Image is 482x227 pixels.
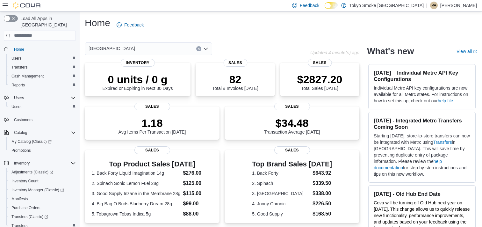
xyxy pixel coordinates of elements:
[426,2,428,9] p: |
[183,169,212,177] dd: $276.00
[252,211,310,217] dt: 5. Good Supply
[121,59,155,67] span: Inventory
[9,213,51,221] a: Transfers (Classic)
[349,2,424,9] p: Tokyo Smoke [GEOGRAPHIC_DATA]
[14,117,32,122] span: Customers
[1,115,78,124] button: Customers
[203,46,208,51] button: Open list of options
[473,50,477,54] svg: External link
[11,214,48,219] span: Transfers (Classic)
[9,81,27,89] a: Reports
[92,211,181,217] dt: 5. Tobagrown Tobas Indica 5g
[9,186,76,194] span: Inventory Manager (Classic)
[9,81,76,89] span: Reports
[9,138,76,145] span: My Catalog (Classic)
[9,195,30,203] a: Manifests
[297,73,342,91] div: Total Sales [DATE]
[183,190,212,197] dd: $115.00
[85,17,110,29] h1: Home
[89,45,135,52] span: [GEOGRAPHIC_DATA]
[9,177,41,185] a: Inventory Count
[374,133,470,177] p: Starting [DATE], store-to-store transfers can now be integrated with Metrc using in [GEOGRAPHIC_D...
[183,200,212,208] dd: $99.00
[103,73,173,86] p: 0 units / 0 g
[9,204,43,212] a: Purchase Orders
[6,102,78,111] button: Users
[11,129,30,136] button: Catalog
[252,201,310,207] dt: 4. Jonny Chronic
[6,137,78,146] a: My Catalog (Classic)
[6,54,78,63] button: Users
[9,168,76,176] span: Adjustments (Classic)
[114,18,146,31] a: Feedback
[103,73,173,91] div: Expired or Expiring in Next 30 Days
[6,194,78,203] button: Manifests
[14,161,30,166] span: Inventory
[9,213,76,221] span: Transfers (Classic)
[11,83,25,88] span: Reports
[9,147,33,154] a: Promotions
[6,203,78,212] button: Purchase Orders
[374,70,470,82] h3: [DATE] – Individual Metrc API Key Configurations
[9,63,76,71] span: Transfers
[264,117,320,135] div: Transaction Average [DATE]
[308,59,332,67] span: Sales
[11,94,76,102] span: Users
[11,159,32,167] button: Inventory
[374,159,442,170] a: help documentation
[119,117,186,135] div: Avg Items Per Transaction [DATE]
[92,190,181,197] dt: 3. Good Supply Inzane in the Membrane 28g
[274,146,310,154] span: Sales
[11,56,21,61] span: Users
[310,50,359,55] p: Updated 4 minute(s) ago
[119,117,186,129] p: 1.18
[6,63,78,72] button: Transfers
[1,93,78,102] button: Users
[11,65,27,70] span: Transfers
[9,103,24,111] a: Users
[134,146,170,154] span: Sales
[183,179,212,187] dd: $125.00
[9,138,54,145] a: My Catalog (Classic)
[438,98,453,103] a: help file
[252,160,332,168] h3: Top Brand Sales [DATE]
[297,73,342,86] p: $2827.20
[6,146,78,155] button: Promotions
[9,103,76,111] span: Users
[13,2,41,9] img: Cova
[313,200,332,208] dd: $226.50
[124,22,144,28] span: Feedback
[134,103,170,110] span: Sales
[11,104,21,109] span: Users
[9,168,56,176] a: Adjustments (Classic)
[9,186,67,194] a: Inventory Manager (Classic)
[431,2,436,9] span: PA
[11,46,27,53] a: Home
[212,73,258,91] div: Total # Invoices [DATE]
[92,160,213,168] h3: Top Product Sales [DATE]
[300,2,319,9] span: Feedback
[6,186,78,194] a: Inventory Manager (Classic)
[11,116,35,124] a: Customers
[212,73,258,86] p: 82
[440,2,477,9] p: [PERSON_NAME]
[6,177,78,186] button: Inventory Count
[6,168,78,177] a: Adjustments (Classic)
[6,81,78,90] button: Reports
[9,72,46,80] a: Cash Management
[14,95,24,100] span: Users
[9,55,24,62] a: Users
[11,179,39,184] span: Inventory Count
[11,159,76,167] span: Inventory
[1,128,78,137] button: Catalog
[11,94,26,102] button: Users
[374,191,470,197] h3: [DATE] - Old Hub End Date
[11,187,64,193] span: Inventory Manager (Classic)
[11,129,76,136] span: Catalog
[1,159,78,168] button: Inventory
[433,140,452,145] a: Transfers
[11,148,31,153] span: Promotions
[11,139,52,144] span: My Catalog (Classic)
[92,170,181,176] dt: 1. Back Forty Liquid Imagination 14g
